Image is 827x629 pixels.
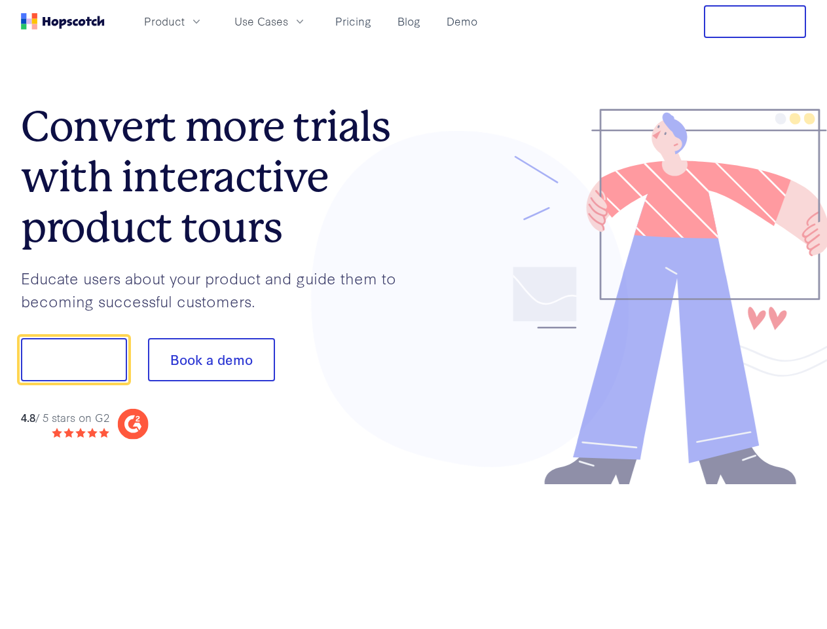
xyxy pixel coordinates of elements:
[234,13,288,29] span: Use Cases
[144,13,185,29] span: Product
[21,338,127,381] button: Show me!
[136,10,211,32] button: Product
[21,102,414,252] h1: Convert more trials with interactive product tours
[21,409,109,425] div: / 5 stars on G2
[704,5,806,38] button: Free Trial
[441,10,483,32] a: Demo
[392,10,426,32] a: Blog
[21,13,105,29] a: Home
[330,10,377,32] a: Pricing
[21,409,35,424] strong: 4.8
[227,10,314,32] button: Use Cases
[21,267,414,312] p: Educate users about your product and guide them to becoming successful customers.
[148,338,275,381] button: Book a demo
